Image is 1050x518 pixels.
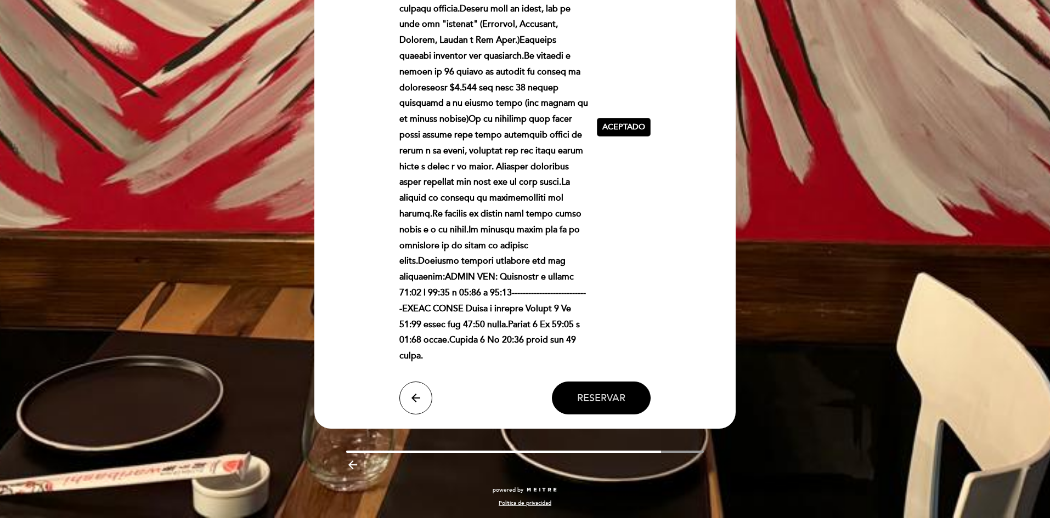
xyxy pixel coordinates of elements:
button: arrow_back [399,382,432,414]
span: powered by [493,486,523,494]
span: Aceptado [602,122,645,133]
i: arrow_backward [346,458,359,471]
a: Política de privacidad [499,499,551,507]
i: arrow_back [409,391,422,405]
span: Reservar [577,392,625,404]
img: MEITRE [526,487,557,493]
a: powered by [493,486,557,494]
button: Reservar [552,382,651,414]
button: Aceptado [597,118,651,136]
